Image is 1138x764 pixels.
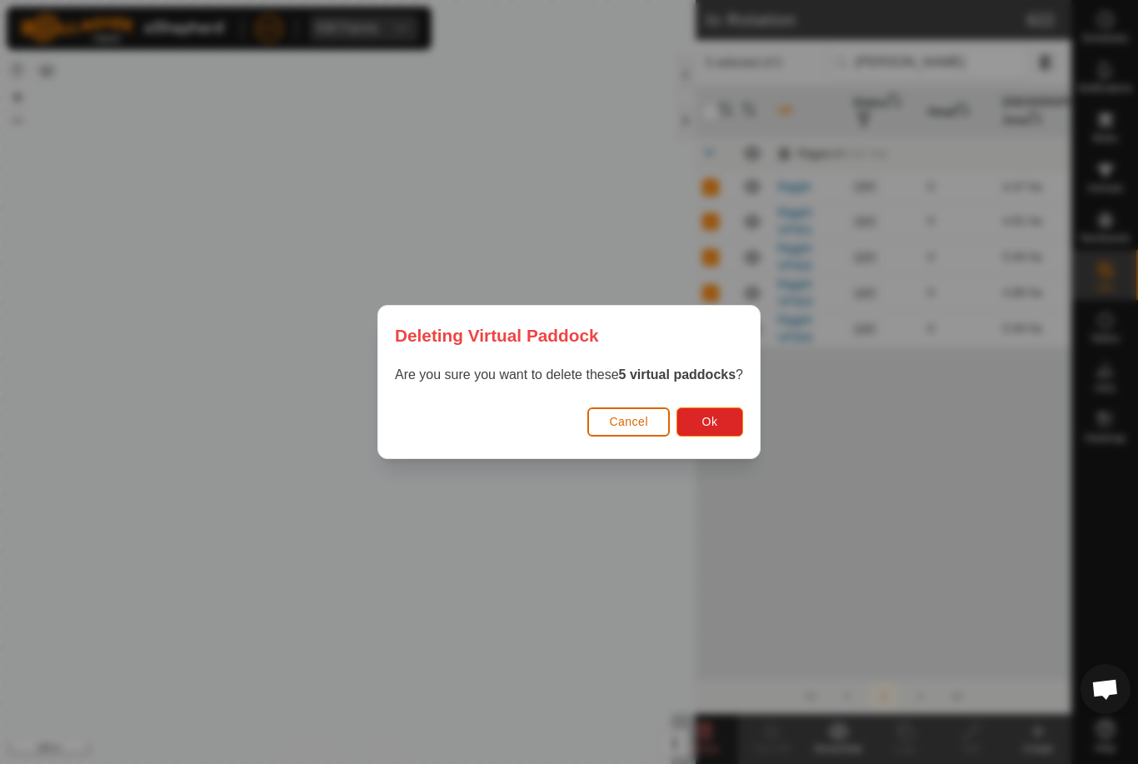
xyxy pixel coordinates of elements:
[619,367,736,382] strong: 5 virtual paddocks
[676,407,743,437] button: Ok
[609,415,648,428] span: Cancel
[1081,664,1131,714] div: Open chat
[395,367,743,382] span: Are you sure you want to delete these ?
[587,407,670,437] button: Cancel
[702,415,718,428] span: Ok
[395,322,599,348] span: Deleting Virtual Paddock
